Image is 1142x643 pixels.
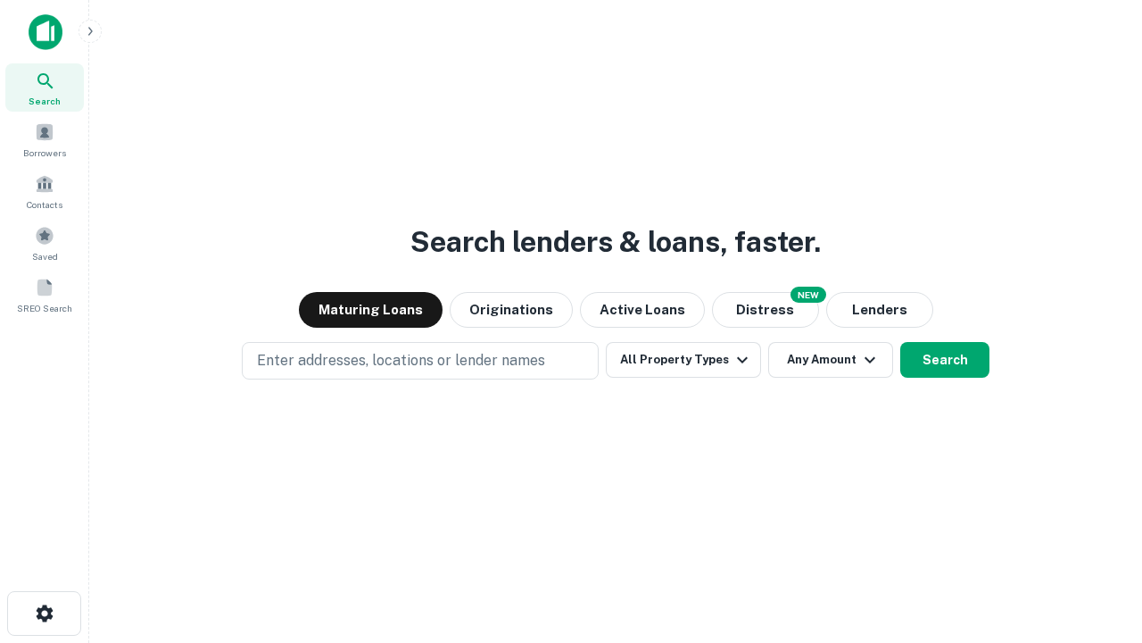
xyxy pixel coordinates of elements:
[5,219,84,267] a: Saved
[242,342,599,380] button: Enter addresses, locations or lender names
[29,14,62,50] img: capitalize-icon.png
[5,271,84,319] a: SREO Search
[5,167,84,215] a: Contacts
[580,292,705,328] button: Active Loans
[900,342,989,378] button: Search
[606,342,761,378] button: All Property Types
[768,342,893,378] button: Any Amount
[299,292,443,328] button: Maturing Loans
[450,292,573,328] button: Originations
[29,94,61,108] span: Search
[826,292,933,328] button: Lenders
[23,146,66,160] span: Borrowers
[17,301,72,315] span: SREO Search
[32,249,58,263] span: Saved
[257,350,545,372] p: Enter addresses, locations or lender names
[790,287,826,303] div: NEW
[5,63,84,112] a: Search
[410,221,821,263] h3: Search lenders & loans, faster.
[5,115,84,163] a: Borrowers
[1053,500,1142,586] iframe: Chat Widget
[27,197,62,212] span: Contacts
[712,292,819,328] button: Search distressed loans with lien and other non-mortgage details.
